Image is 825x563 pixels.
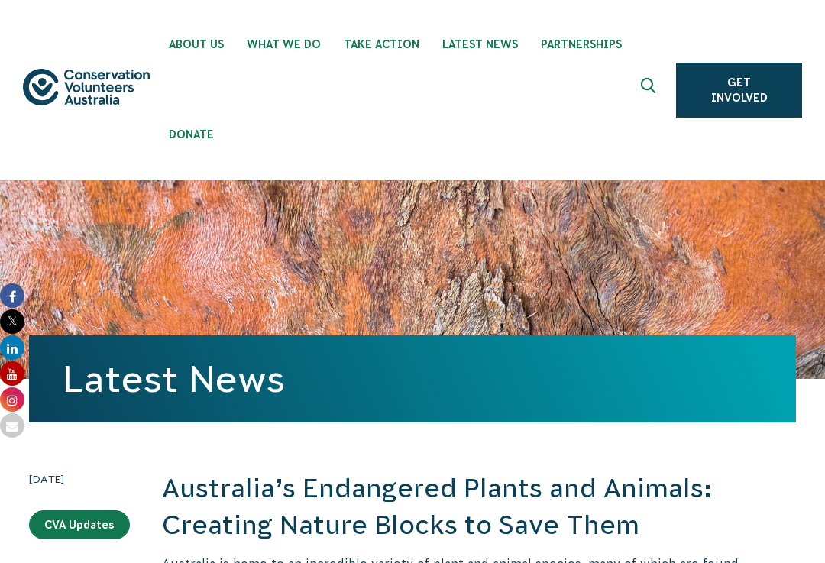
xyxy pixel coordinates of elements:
span: Partnerships [541,38,622,50]
span: Take Action [344,38,419,50]
a: Get Involved [676,63,802,118]
span: Expand search box [641,78,660,102]
button: Expand search box Close search box [632,72,668,108]
span: About Us [169,38,224,50]
span: What We Do [247,38,321,50]
a: CVA Updates [29,510,130,539]
a: Latest News [63,358,285,400]
img: logo.svg [23,69,150,105]
h2: Australia’s Endangered Plants and Animals: Creating Nature Blocks to Save Them [162,471,796,543]
time: [DATE] [29,471,130,487]
span: Donate [169,128,214,141]
span: Latest News [442,38,518,50]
